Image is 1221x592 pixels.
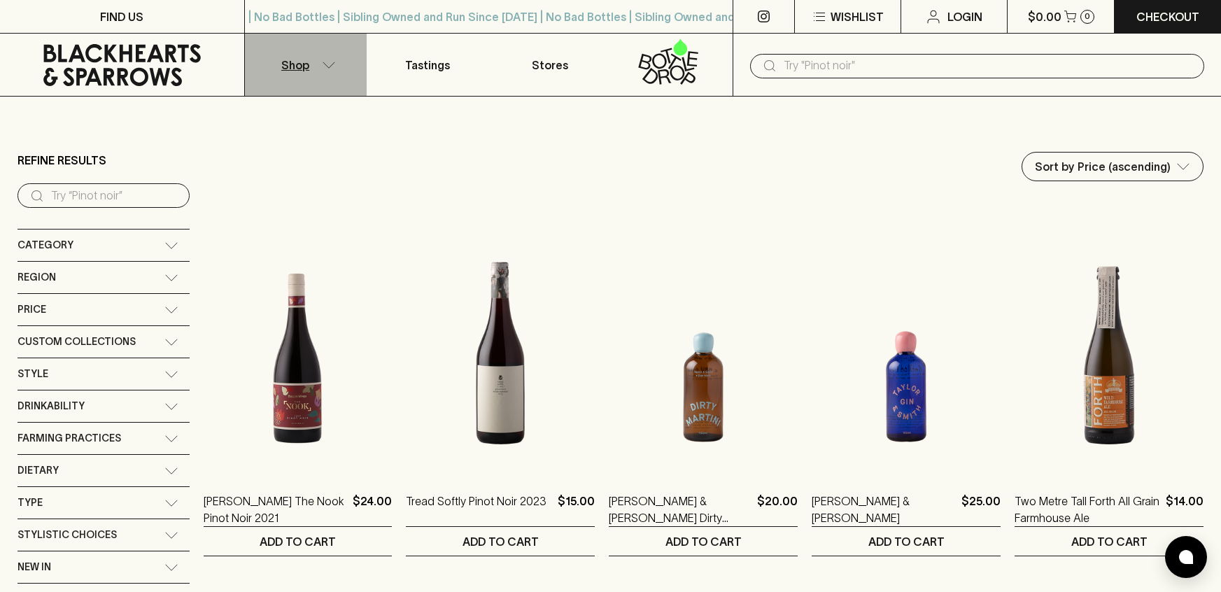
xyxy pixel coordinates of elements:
[367,34,488,96] a: Tastings
[463,533,539,550] p: ADD TO CART
[17,551,190,583] div: New In
[17,301,46,318] span: Price
[609,493,751,526] a: [PERSON_NAME] & [PERSON_NAME] Dirty Martini Cocktail
[17,455,190,486] div: Dietary
[17,423,190,454] div: Farming Practices
[17,487,190,519] div: Type
[17,526,117,544] span: Stylistic Choices
[17,294,190,325] div: Price
[17,152,106,169] p: Refine Results
[17,365,48,383] span: Style
[17,326,190,358] div: Custom Collections
[17,397,85,415] span: Drinkability
[961,493,1001,526] p: $25.00
[406,527,595,556] button: ADD TO CART
[17,430,121,447] span: Farming Practices
[489,34,611,96] a: Stores
[17,333,136,351] span: Custom Collections
[1179,550,1193,564] img: bubble-icon
[17,269,56,286] span: Region
[1022,153,1203,181] div: Sort by Price (ascending)
[812,227,1001,472] img: Taylor & Smith Gin
[1166,493,1204,526] p: $14.00
[17,558,51,576] span: New In
[1071,533,1148,550] p: ADD TO CART
[868,533,945,550] p: ADD TO CART
[1028,8,1061,25] p: $0.00
[1035,158,1171,175] p: Sort by Price (ascending)
[609,227,798,472] img: Taylor & Smith Dirty Martini Cocktail
[17,237,73,254] span: Category
[17,494,43,512] span: Type
[17,390,190,422] div: Drinkability
[17,462,59,479] span: Dietary
[831,8,884,25] p: Wishlist
[353,493,392,526] p: $24.00
[532,57,568,73] p: Stores
[17,358,190,390] div: Style
[260,533,336,550] p: ADD TO CART
[281,57,309,73] p: Shop
[245,34,367,96] button: Shop
[784,55,1193,77] input: Try "Pinot noir"
[757,493,798,526] p: $20.00
[1136,8,1199,25] p: Checkout
[406,227,595,472] img: Tread Softly Pinot Noir 2023
[204,227,393,472] img: Buller The Nook Pinot Noir 2021
[101,8,144,25] p: FIND US
[812,493,956,526] a: [PERSON_NAME] & [PERSON_NAME]
[51,185,178,207] input: Try “Pinot noir”
[1015,527,1204,556] button: ADD TO CART
[204,527,393,556] button: ADD TO CART
[17,262,190,293] div: Region
[665,533,742,550] p: ADD TO CART
[558,493,595,526] p: $15.00
[17,230,190,261] div: Category
[609,527,798,556] button: ADD TO CART
[1015,493,1160,526] a: Two Metre Tall Forth All Grain Farmhouse Ale
[1085,13,1090,20] p: 0
[812,527,1001,556] button: ADD TO CART
[204,493,348,526] a: [PERSON_NAME] The Nook Pinot Noir 2021
[1015,227,1204,472] img: Two Metre Tall Forth All Grain Farmhouse Ale
[406,493,546,526] a: Tread Softly Pinot Noir 2023
[405,57,450,73] p: Tastings
[17,519,190,551] div: Stylistic Choices
[947,8,982,25] p: Login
